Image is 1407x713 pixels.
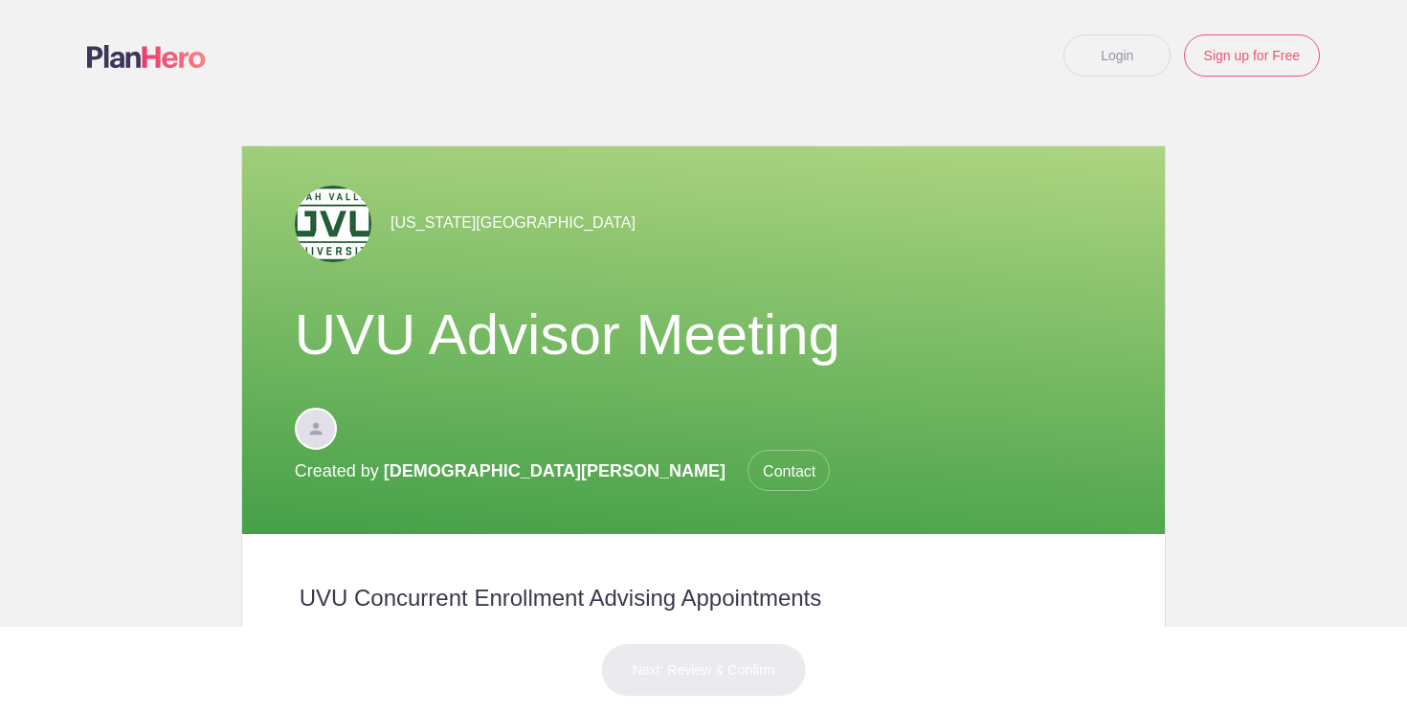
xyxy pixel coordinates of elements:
[295,185,1113,262] div: [US_STATE][GEOGRAPHIC_DATA]
[295,408,337,450] img: Davatar
[384,461,726,480] span: [DEMOGRAPHIC_DATA][PERSON_NAME]
[300,584,1108,613] h2: UVU Concurrent Enrollment Advising Appointments
[1063,34,1171,77] a: Login
[1184,34,1320,77] a: Sign up for Free
[295,450,831,492] p: Created by
[295,301,1113,369] h1: UVU Advisor Meeting
[601,643,807,697] button: Next: Review & Confirm
[748,450,830,491] span: Contact
[87,45,206,68] img: Logo main planhero
[295,186,371,262] img: Uvu logo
